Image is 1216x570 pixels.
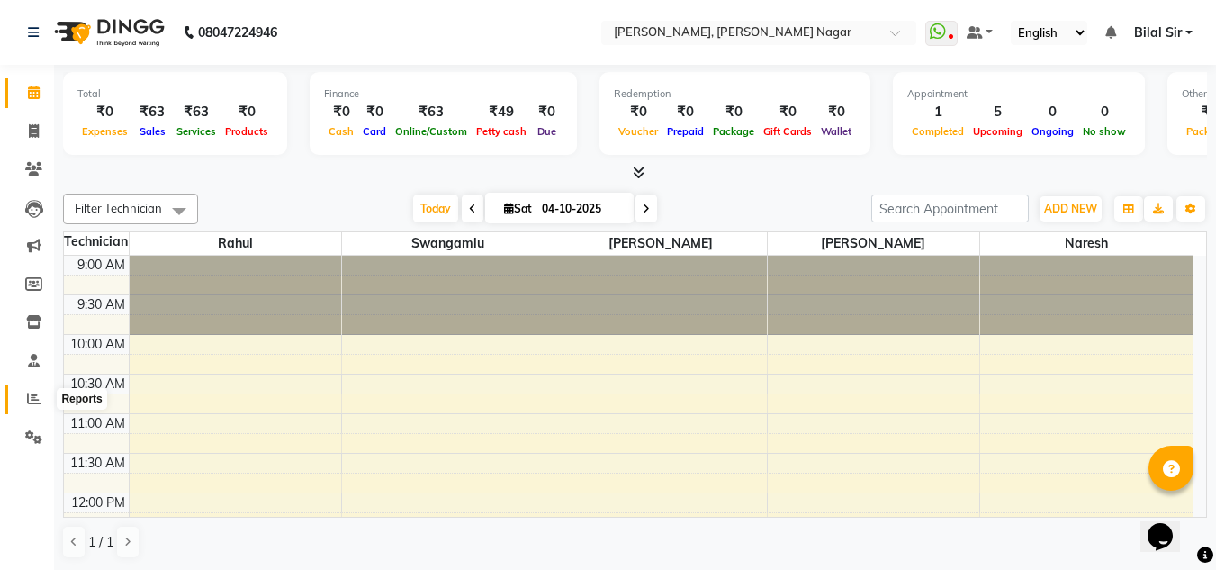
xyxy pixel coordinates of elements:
span: No show [1078,125,1130,138]
span: Prepaid [662,125,708,138]
div: ₹0 [221,102,273,122]
img: logo [46,7,169,58]
span: Due [533,125,561,138]
div: ₹63 [172,102,221,122]
span: Products [221,125,273,138]
span: [PERSON_NAME] [768,232,979,255]
iframe: chat widget [1140,498,1198,552]
span: Sat [500,202,536,215]
span: Ongoing [1027,125,1078,138]
div: ₹0 [77,102,132,122]
div: ₹0 [324,102,358,122]
div: Appointment [907,86,1130,102]
div: ₹0 [531,102,563,122]
input: 2025-10-04 [536,195,626,222]
span: [PERSON_NAME] [554,232,766,255]
div: 10:00 AM [67,335,129,354]
span: Sales [135,125,170,138]
span: Package [708,125,759,138]
span: Naresh [980,232,1193,255]
span: Voucher [614,125,662,138]
div: 10:30 AM [67,375,129,394]
div: Finance [324,86,563,102]
span: Petty cash [472,125,531,138]
span: Online/Custom [391,125,472,138]
span: Rahul [130,232,341,255]
div: ₹0 [358,102,391,122]
div: ₹0 [662,102,708,122]
span: Wallet [816,125,856,138]
div: 9:00 AM [74,256,129,275]
div: 11:30 AM [67,454,129,473]
div: Technician [64,232,129,251]
div: 0 [1027,102,1078,122]
span: Today [413,195,458,222]
span: Services [172,125,221,138]
input: Search Appointment [871,195,1029,222]
div: 5 [968,102,1027,122]
span: swangamlu [342,232,554,255]
span: Filter Technician [75,201,162,215]
button: ADD NEW [1040,196,1102,222]
div: 0 [1078,102,1130,122]
span: Card [358,125,391,138]
div: ₹0 [708,102,759,122]
div: ₹49 [472,102,531,122]
span: 1 / 1 [88,533,113,552]
span: Cash [324,125,358,138]
span: Completed [907,125,968,138]
div: Reports [57,388,106,410]
div: 11:00 AM [67,414,129,433]
div: 12:00 PM [68,493,129,512]
span: Upcoming [968,125,1027,138]
div: ₹0 [614,102,662,122]
b: 08047224946 [198,7,277,58]
div: ₹63 [391,102,472,122]
div: 1 [907,102,968,122]
span: Gift Cards [759,125,816,138]
div: ₹63 [132,102,172,122]
span: Bilal Sir [1134,23,1182,42]
div: Redemption [614,86,856,102]
div: Total [77,86,273,102]
div: 9:30 AM [74,295,129,314]
div: ₹0 [759,102,816,122]
div: ₹0 [816,102,856,122]
span: ADD NEW [1044,202,1097,215]
span: Expenses [77,125,132,138]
